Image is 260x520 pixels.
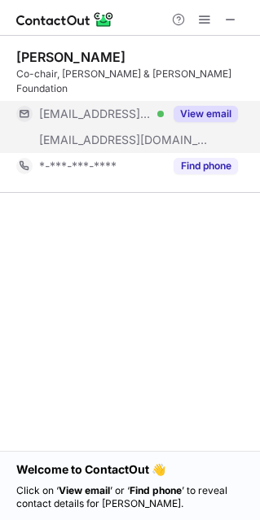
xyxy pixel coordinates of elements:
[174,106,238,122] button: Reveal Button
[130,484,182,496] strong: Find phone
[16,484,244,510] p: Click on ‘ ’ or ‘ ’ to reveal contact details for [PERSON_NAME].
[39,133,209,147] span: [EMAIL_ADDRESS][DOMAIN_NAME]
[16,10,114,29] img: ContactOut v5.3.10
[16,67,250,96] div: Co-chair, [PERSON_NAME] & [PERSON_NAME] Foundation
[59,484,110,496] strong: View email
[16,49,126,65] div: [PERSON_NAME]
[174,158,238,174] button: Reveal Button
[16,461,244,478] h1: Welcome to ContactOut 👋
[39,107,152,121] span: [EMAIL_ADDRESS][DOMAIN_NAME]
